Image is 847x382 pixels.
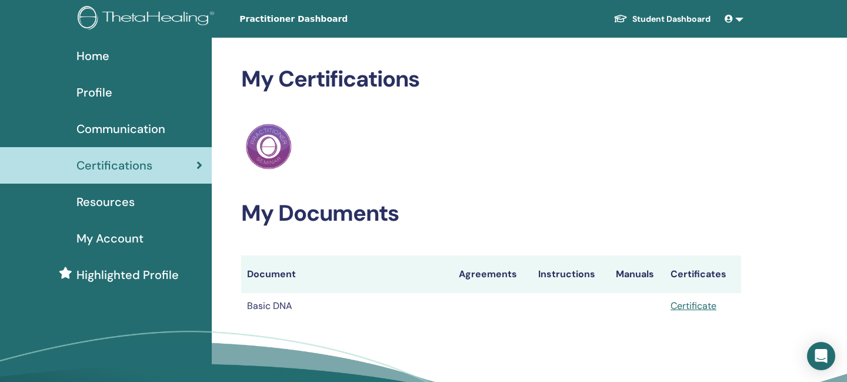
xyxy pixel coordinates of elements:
img: Practitioner [246,124,292,170]
img: logo.png [78,6,218,32]
h2: My Certifications [241,66,741,93]
span: Practitioner Dashboard [239,13,416,25]
span: Resources [76,193,135,211]
span: Highlighted Profile [76,266,179,284]
th: Document [241,255,453,293]
a: Student Dashboard [604,8,720,30]
th: Manuals [610,255,665,293]
th: Agreements [453,255,532,293]
span: Certifications [76,157,152,174]
div: Open Intercom Messenger [807,342,835,370]
span: Home [76,47,109,65]
th: Instructions [532,255,610,293]
span: Profile [76,84,112,101]
span: Communication [76,120,165,138]
h2: My Documents [241,200,741,227]
span: My Account [76,230,144,247]
td: Basic DNA [241,293,453,319]
th: Certificates [665,255,741,293]
img: graduation-cap-white.svg [613,14,628,24]
a: Certificate [671,300,716,312]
